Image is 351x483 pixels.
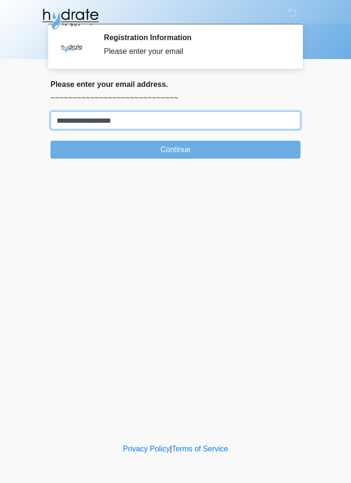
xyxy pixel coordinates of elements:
[50,80,301,89] h2: Please enter your email address.
[172,445,228,453] a: Terms of Service
[50,141,301,159] button: Continue
[41,7,100,31] img: Hydrate IV Bar - Glendale Logo
[123,445,170,453] a: Privacy Policy
[170,445,172,453] a: |
[58,33,86,61] img: Agent Avatar
[104,46,286,57] div: Please enter your email
[50,93,301,104] p: ~~~~~~~~~~~~~~~~~~~~~~~~~~~~~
